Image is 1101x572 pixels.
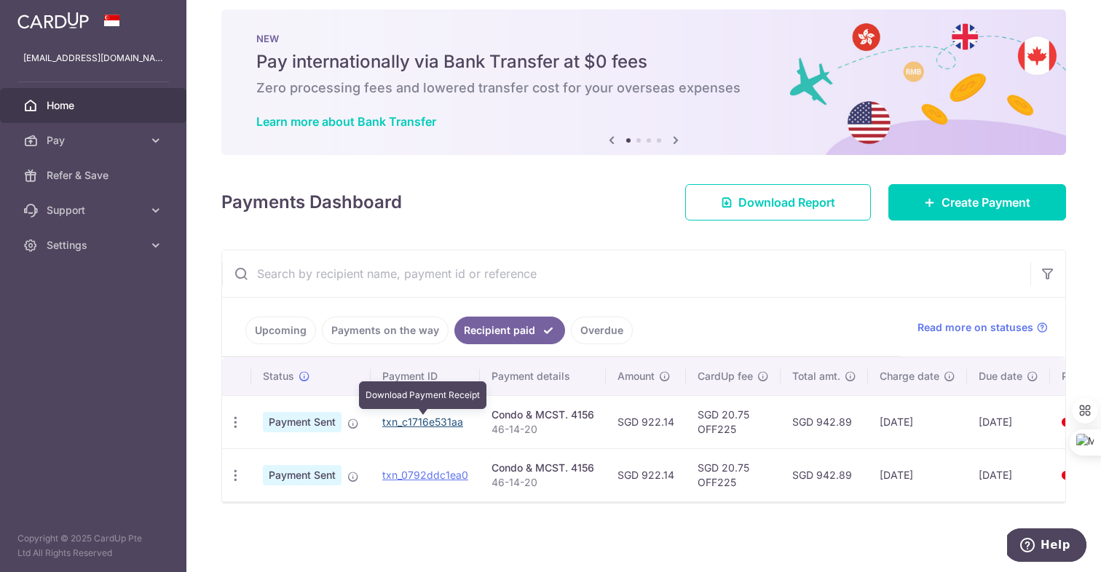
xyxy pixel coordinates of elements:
span: Due date [979,369,1022,384]
a: Create Payment [888,184,1066,221]
span: Read more on statuses [917,320,1033,335]
div: Condo & MCST. 4156 [492,461,594,475]
td: [DATE] [868,448,967,501]
a: Read more on statuses [917,320,1048,335]
p: NEW [256,33,1031,44]
div: Condo & MCST. 4156 [492,408,594,422]
span: Payment Sent [263,465,342,485]
a: txn_0792ddc1ea0 [382,469,468,481]
h5: Pay internationally via Bank Transfer at $0 fees [256,50,1031,74]
th: Payment ID [371,357,480,395]
span: CardUp fee [698,369,753,384]
span: Support [47,203,143,218]
span: Help [33,10,63,23]
td: SGD 942.89 [781,448,868,501]
td: [DATE] [967,448,1050,501]
td: SGD 20.75 OFF225 [686,395,781,448]
a: txn_c1716e531aa [382,416,463,428]
td: [DATE] [967,395,1050,448]
span: Download Report [738,194,835,211]
img: Bank transfer banner [221,9,1066,155]
td: SGD 922.14 [606,395,686,448]
a: Payments on the way [322,317,449,344]
a: Recipient paid [454,317,565,344]
th: Payment details [480,357,606,395]
h6: Zero processing fees and lowered transfer cost for your overseas expenses [256,79,1031,97]
td: [DATE] [868,395,967,448]
span: Refer & Save [47,168,143,183]
img: CardUp [17,12,89,29]
span: Status [263,369,294,384]
input: Search by recipient name, payment id or reference [222,250,1030,297]
td: SGD 942.89 [781,395,868,448]
iframe: Opens a widget where you can find more information [1007,528,1086,565]
a: Upcoming [245,317,316,344]
p: 46-14-20 [492,422,594,437]
span: Amount [617,369,655,384]
h4: Payments Dashboard [221,189,402,215]
p: [EMAIL_ADDRESS][DOMAIN_NAME] [23,51,163,65]
div: Download Payment Receipt [359,381,486,409]
span: Settings [47,238,143,253]
span: Home [47,98,143,113]
img: Bank Card [1054,466,1084,484]
span: Charge date [880,369,939,384]
td: SGD 20.75 OFF225 [686,448,781,501]
span: Pay [47,133,143,148]
a: Learn more about Bank Transfer [256,114,436,129]
span: Total amt. [792,369,840,384]
td: SGD 922.14 [606,448,686,501]
span: Payment Sent [263,412,342,432]
img: Bank Card [1054,413,1084,431]
a: Download Report [685,184,871,221]
a: Overdue [571,317,633,344]
p: 46-14-20 [492,475,594,490]
span: Create Payment [942,194,1030,211]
